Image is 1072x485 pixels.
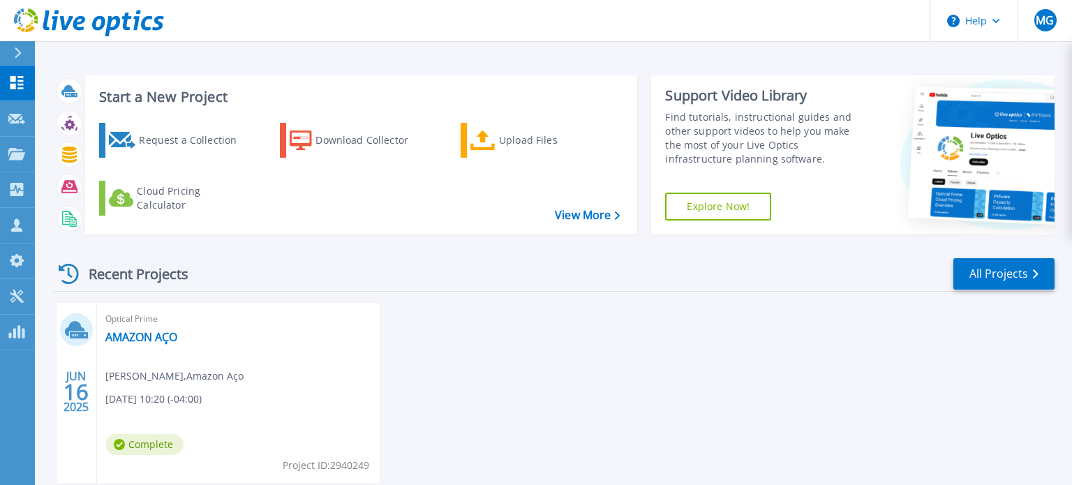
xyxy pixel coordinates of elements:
[105,311,371,327] span: Optical Prime
[63,366,89,417] div: JUN 2025
[665,193,771,221] a: Explore Now!
[105,368,244,384] span: [PERSON_NAME] , Amazon Aço
[461,123,616,158] a: Upload Files
[105,391,202,407] span: [DATE] 10:20 (-04:00)
[953,258,1055,290] a: All Projects
[280,123,435,158] a: Download Collector
[137,184,248,212] div: Cloud Pricing Calculator
[1036,15,1054,26] span: MG
[139,126,251,154] div: Request a Collection
[665,87,868,105] div: Support Video Library
[555,209,620,222] a: View More
[99,181,255,216] a: Cloud Pricing Calculator
[105,434,184,455] span: Complete
[99,89,620,105] h3: Start a New Project
[54,257,207,291] div: Recent Projects
[499,126,611,154] div: Upload Files
[315,126,427,154] div: Download Collector
[99,123,255,158] a: Request a Collection
[283,458,369,473] span: Project ID: 2940249
[665,110,868,166] div: Find tutorials, instructional guides and other support videos to help you make the most of your L...
[64,386,89,398] span: 16
[105,330,177,344] a: AMAZON AÇO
